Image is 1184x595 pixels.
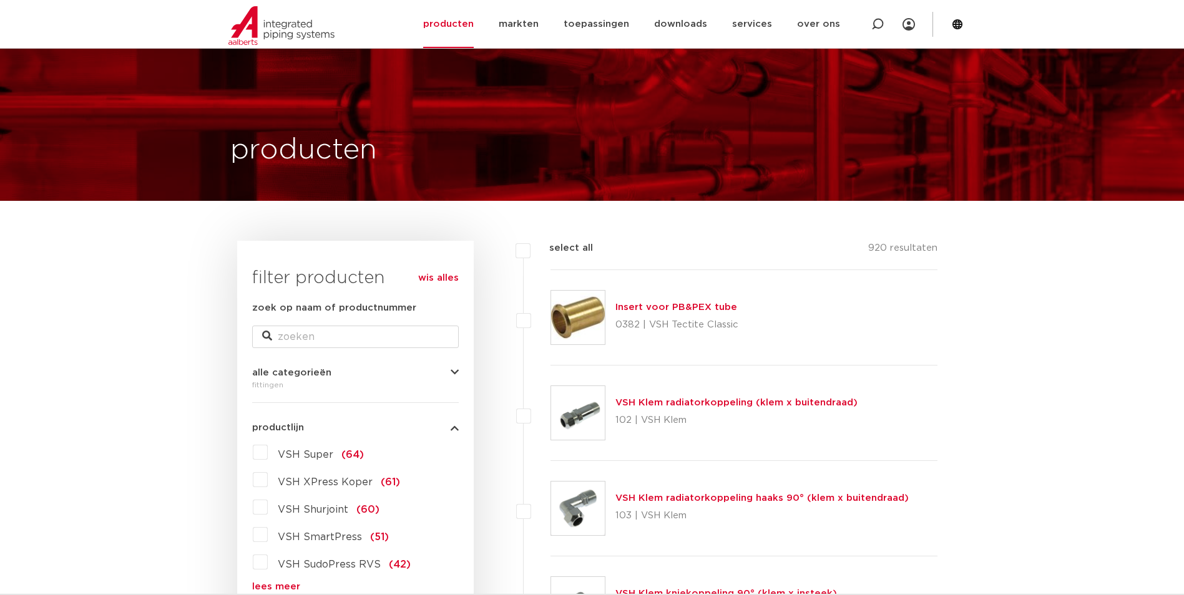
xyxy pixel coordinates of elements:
span: (64) [341,450,364,460]
a: VSH Klem radiatorkoppeling (klem x buitendraad) [615,398,858,407]
p: 103 | VSH Klem [615,506,909,526]
span: (51) [370,532,389,542]
h1: producten [230,130,377,170]
span: (60) [356,505,379,515]
div: fittingen [252,377,459,392]
img: Thumbnail for Insert voor PB&PEX tube [551,291,605,344]
span: (61) [381,477,400,487]
input: zoeken [252,326,459,348]
span: VSH XPress Koper [278,477,373,487]
label: zoek op naam of productnummer [252,301,416,316]
p: 920 resultaten [868,241,937,260]
a: VSH Klem radiatorkoppeling haaks 90° (klem x buitendraad) [615,493,909,503]
span: alle categorieën [252,368,331,377]
span: VSH SmartPress [278,532,362,542]
a: Insert voor PB&PEX tube [615,302,737,312]
span: VSH Super [278,450,333,460]
label: select all [531,241,593,256]
img: Thumbnail for VSH Klem radiatorkoppeling haaks 90° (klem x buitendraad) [551,481,605,535]
p: 102 | VSH Klem [615,410,858,430]
a: wis alles [418,271,459,286]
span: VSH SudoPress RVS [278,559,381,569]
span: (42) [389,559,411,569]
p: 0382 | VSH Tectite Classic [615,315,738,335]
span: productlijn [252,423,304,432]
button: productlijn [252,423,459,432]
a: lees meer [252,582,459,591]
h3: filter producten [252,266,459,291]
img: Thumbnail for VSH Klem radiatorkoppeling (klem x buitendraad) [551,386,605,440]
span: VSH Shurjoint [278,505,348,515]
button: alle categorieën [252,368,459,377]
